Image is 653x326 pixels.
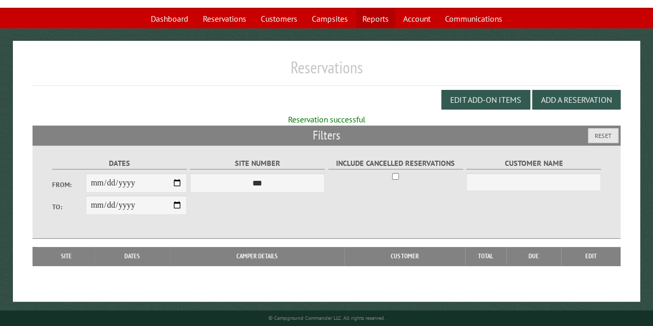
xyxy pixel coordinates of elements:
[532,90,620,110] button: Add a Reservation
[254,9,304,28] a: Customers
[344,247,465,266] th: Customer
[190,158,325,169] label: Site Number
[33,114,620,125] div: Reservation successful
[95,247,170,266] th: Dates
[197,9,252,28] a: Reservations
[145,9,195,28] a: Dashboard
[328,158,463,169] label: Include Cancelled Reservations
[439,9,508,28] a: Communications
[397,9,437,28] a: Account
[52,202,86,212] label: To:
[588,128,618,143] button: Reset
[561,247,620,266] th: Edit
[506,247,562,266] th: Due
[466,158,601,169] label: Customer Name
[52,158,187,169] label: Dates
[268,315,385,321] small: © Campground Commander LLC. All rights reserved.
[356,9,395,28] a: Reports
[441,90,530,110] button: Edit Add-on Items
[33,57,620,86] h1: Reservations
[38,247,94,266] th: Site
[52,180,86,190] label: From:
[33,126,620,145] h2: Filters
[170,247,344,266] th: Camper Details
[465,247,506,266] th: Total
[306,9,354,28] a: Campsites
